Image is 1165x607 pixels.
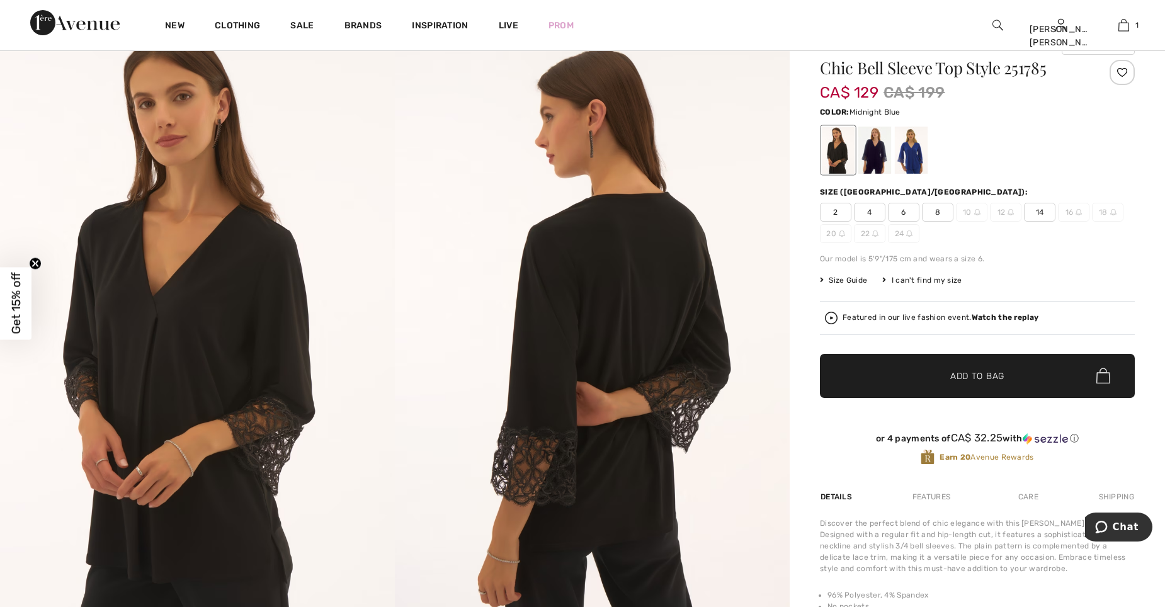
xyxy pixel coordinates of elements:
span: CA$ 32.25 [951,431,1003,444]
img: Avenue Rewards [921,449,935,466]
li: 96% Polyester, 4% Spandex [827,589,1135,601]
img: Watch the replay [825,312,838,324]
div: Royal Sapphire 163 [895,127,928,174]
img: ring-m.svg [1110,209,1117,215]
span: 20 [820,224,851,243]
h1: Chic Bell Sleeve Top Style 251785 [820,60,1083,76]
img: Bag.svg [1096,368,1110,384]
strong: Earn 20 [940,453,970,462]
span: Size Guide [820,275,867,286]
span: 12 [990,203,1021,222]
span: 14 [1024,203,1055,222]
div: Featured in our live fashion event. [843,314,1038,322]
div: or 4 payments ofCA$ 32.25withSezzle Click to learn more about Sezzle [820,432,1135,449]
div: Midnight Blue [858,127,891,174]
span: 2 [820,203,851,222]
span: CA$ 129 [820,71,878,101]
span: 8 [922,203,953,222]
span: CA$ 199 [884,81,945,104]
img: ring-m.svg [1076,209,1082,215]
a: New [165,20,185,33]
span: 6 [888,203,919,222]
img: search the website [992,18,1003,33]
div: Size ([GEOGRAPHIC_DATA]/[GEOGRAPHIC_DATA]): [820,186,1030,198]
span: 10 [956,203,987,222]
a: Sale [290,20,314,33]
strong: Watch the replay [972,313,1039,322]
div: Shipping [1096,485,1135,508]
div: Details [820,485,855,508]
a: Live [499,19,518,32]
div: [PERSON_NAME] [PERSON_NAME] [1030,23,1091,49]
span: Get 15% off [9,273,23,334]
img: Sezzle [1023,433,1068,445]
img: 1ère Avenue [30,10,120,35]
a: Clothing [215,20,260,33]
span: Midnight Blue [850,108,901,116]
img: ring-m.svg [906,230,912,237]
span: Color: [820,108,850,116]
div: or 4 payments of with [820,432,1135,445]
div: Black [822,127,855,174]
div: I can't find my size [882,275,962,286]
div: Discover the perfect blend of chic elegance with this [PERSON_NAME] top. Designed with a regular ... [820,518,1135,574]
img: ring-m.svg [1008,209,1014,215]
span: 22 [854,224,885,243]
img: ring-m.svg [974,209,980,215]
img: ring-m.svg [839,230,845,237]
a: Sign In [1055,19,1066,31]
button: Add to Bag [820,354,1135,398]
iframe: Opens a widget where you can chat to one of our agents [1085,513,1152,544]
img: My Info [1055,18,1066,33]
a: Brands [344,20,382,33]
span: 18 [1092,203,1123,222]
img: ring-m.svg [872,230,878,237]
a: 1 [1093,18,1154,33]
div: Features [902,485,961,508]
span: 1 [1135,20,1139,31]
span: 24 [888,224,919,243]
span: 4 [854,203,885,222]
button: Close teaser [29,258,42,270]
a: Prom [548,19,574,32]
div: Care [1008,485,1049,508]
img: My Bag [1118,18,1129,33]
span: Avenue Rewards [940,451,1033,463]
span: Add to Bag [950,369,1004,382]
span: 16 [1058,203,1089,222]
div: Our model is 5'9"/175 cm and wears a size 6. [820,253,1135,264]
span: Inspiration [412,20,468,33]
